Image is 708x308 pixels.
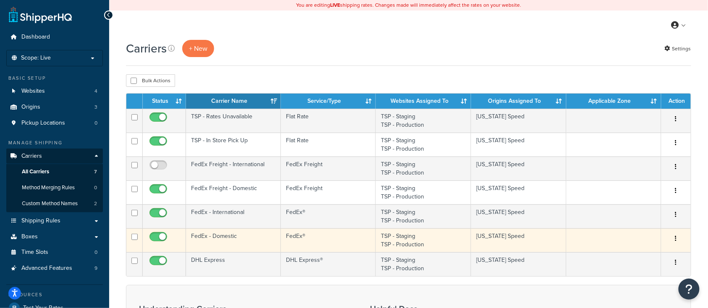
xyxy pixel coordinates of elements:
td: FedEx - International [186,204,281,228]
span: Method Merging Rules [22,184,75,191]
a: All Carriers 7 [6,164,103,180]
li: Pickup Locations [6,115,103,131]
h1: Carriers [126,40,167,57]
td: [US_STATE] Speed [471,109,566,133]
a: Time Slots 0 [6,245,103,260]
td: FedEx® [281,228,376,252]
a: Origins 3 [6,99,103,115]
td: FedEx® [281,204,376,228]
td: [US_STATE] Speed [471,252,566,276]
button: Open Resource Center [679,279,700,300]
th: Applicable Zone: activate to sort column ascending [566,94,661,109]
li: Custom Method Names [6,196,103,211]
td: FedEx Freight [281,180,376,204]
span: 4 [94,88,97,95]
span: 0 [94,120,97,127]
span: 0 [94,184,97,191]
span: Time Slots [21,249,48,256]
a: Carriers [6,149,103,164]
td: TSP - In Store Pick Up [186,133,281,157]
td: FedEx Freight - International [186,157,281,180]
a: Websites 4 [6,84,103,99]
th: Websites Assigned To: activate to sort column ascending [376,94,471,109]
th: Status: activate to sort column ascending [143,94,186,109]
a: Pickup Locations 0 [6,115,103,131]
li: All Carriers [6,164,103,180]
span: Origins [21,104,40,111]
span: All Carriers [22,168,49,175]
span: 7 [94,168,97,175]
span: Boxes [21,233,38,240]
a: Shipping Rules [6,213,103,229]
td: FedEx - Domestic [186,228,281,252]
td: DHL Express® [281,252,376,276]
th: Origins Assigned To: activate to sort column ascending [471,94,566,109]
td: TSP - Staging TSP - Production [376,180,471,204]
span: 9 [94,265,97,272]
th: Service/Type: activate to sort column ascending [281,94,376,109]
td: FedEx Freight [281,157,376,180]
span: Advanced Features [21,265,72,272]
b: LIVE [330,1,340,9]
button: + New [182,40,214,57]
td: FedEx Freight - Domestic [186,180,281,204]
span: Shipping Rules [21,217,60,224]
a: Dashboard [6,29,103,45]
th: Action [661,94,691,109]
td: TSP - Staging TSP - Production [376,157,471,180]
a: Custom Method Names 2 [6,196,103,211]
td: TSP - Staging TSP - Production [376,133,471,157]
td: Flat Rate [281,109,376,133]
a: Settings [665,43,691,55]
td: TSP - Staging TSP - Production [376,252,471,276]
span: Dashboard [21,34,50,41]
td: DHL Express [186,252,281,276]
li: Time Slots [6,245,103,260]
a: Method Merging Rules 0 [6,180,103,196]
div: Manage Shipping [6,139,103,146]
a: Advanced Features 9 [6,261,103,276]
td: [US_STATE] Speed [471,133,566,157]
li: Origins [6,99,103,115]
span: Websites [21,88,45,95]
th: Carrier Name: activate to sort column ascending [186,94,281,109]
span: Carriers [21,153,42,160]
td: [US_STATE] Speed [471,180,566,204]
td: TSP - Staging TSP - Production [376,109,471,133]
span: Pickup Locations [21,120,65,127]
li: Websites [6,84,103,99]
span: Custom Method Names [22,200,78,207]
span: 3 [94,104,97,111]
td: TSP - Staging TSP - Production [376,228,471,252]
div: Basic Setup [6,75,103,82]
span: 2 [94,200,97,207]
span: 0 [94,249,97,256]
td: [US_STATE] Speed [471,228,566,252]
span: Scope: Live [21,55,51,62]
td: Flat Rate [281,133,376,157]
td: TSP - Staging TSP - Production [376,204,471,228]
button: Bulk Actions [126,74,175,87]
a: ShipperHQ Home [9,6,72,23]
li: Carriers [6,149,103,212]
li: Advanced Features [6,261,103,276]
td: [US_STATE] Speed [471,204,566,228]
td: TSP - Rates Unavailable [186,109,281,133]
li: Method Merging Rules [6,180,103,196]
td: [US_STATE] Speed [471,157,566,180]
a: Boxes [6,229,103,245]
div: Resources [6,291,103,298]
